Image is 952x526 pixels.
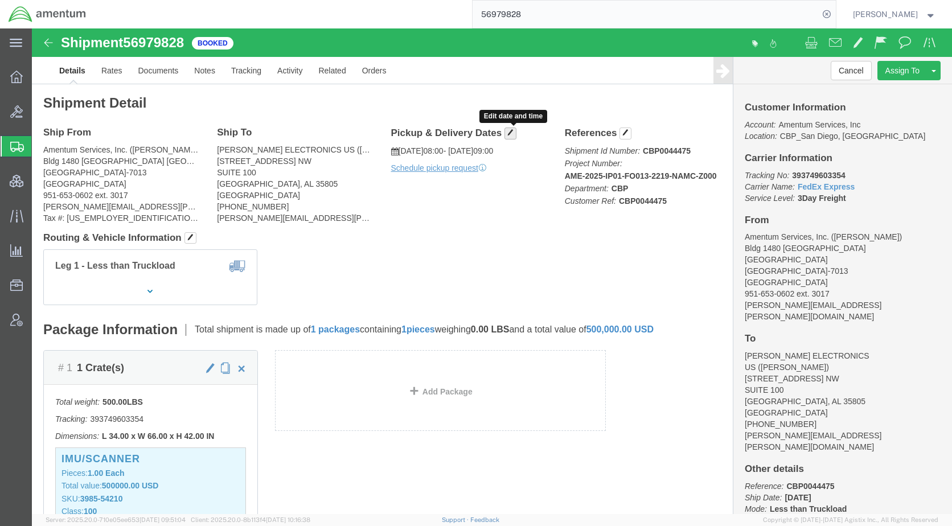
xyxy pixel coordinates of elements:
span: Server: 2025.20.0-710e05ee653 [46,516,186,523]
button: [PERSON_NAME] [852,7,937,21]
input: Search for shipment number, reference number [473,1,819,28]
span: [DATE] 10:16:38 [266,516,310,523]
span: [DATE] 09:51:04 [139,516,186,523]
span: Client: 2025.20.0-8b113f4 [191,516,310,523]
a: Feedback [470,516,499,523]
iframe: FS Legacy Container [32,28,952,514]
span: Copyright © [DATE]-[DATE] Agistix Inc., All Rights Reserved [763,515,938,525]
img: logo [8,6,87,23]
span: Kent Gilman [853,8,918,20]
a: Support [442,516,470,523]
